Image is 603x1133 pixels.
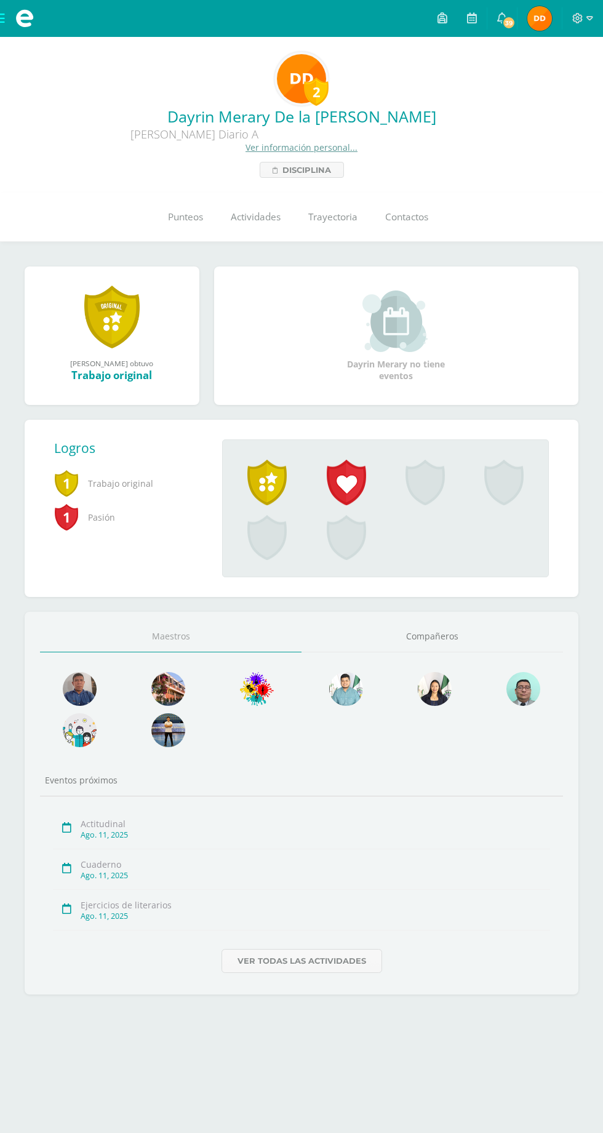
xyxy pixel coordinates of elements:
a: Maestros [40,621,301,652]
img: 526f51c4c0afad05400460ab05873822.png [63,713,97,747]
div: [PERSON_NAME] Diario A [10,127,379,142]
span: 39 [502,16,516,30]
a: Dayrin Merary De la [PERSON_NAME] [10,106,593,127]
img: 15ead7f1e71f207b867fb468c38fe54e.png [63,672,97,706]
div: Eventos próximos [40,774,563,786]
div: Ago. 11, 2025 [81,911,550,921]
img: 7a0c8d3daf8d8c0c1e559816331ed79a.png [527,6,552,31]
img: event_small.png [362,290,429,352]
div: Logros [54,439,212,457]
img: e29994105dc3c498302d04bab28faecd.png [151,672,185,706]
a: Ver todas las actividades [222,949,382,973]
img: c490b80d80e9edf85c435738230cd812.png [240,672,274,706]
div: Dayrin Merary no tiene eventos [335,290,458,382]
div: Ago. 11, 2025 [81,870,550,881]
span: Punteos [168,210,203,223]
div: Cuaderno [81,859,550,870]
span: Disciplina [282,162,331,177]
span: Contactos [385,210,428,223]
img: 068d160f17d47aae500bebc0d36e6d47.png [418,672,452,706]
img: 62c276f9e5707e975a312ba56e3c64d5.png [151,713,185,747]
a: Trayectoria [294,193,371,242]
div: Ejercicios de literarios [81,899,550,911]
div: Actitudinal [81,818,550,830]
span: Actividades [231,210,281,223]
a: Disciplina [260,162,344,178]
img: 13621bdce0c166c46ec56f237f5d4f61.png [277,54,326,103]
a: Actividades [217,193,294,242]
span: 1 [54,469,79,497]
img: 0f63e8005e7200f083a8d258add6f512.png [329,672,363,706]
a: Compañeros [301,621,563,652]
a: Punteos [154,193,217,242]
div: [PERSON_NAME] obtuvo [37,358,187,368]
span: Trayectoria [308,210,357,223]
img: 3e108a040f21997f7e52dfe8a4f5438d.png [506,672,540,706]
span: Trabajo original [54,466,202,500]
span: 1 [54,503,79,531]
div: Trabajo original [37,368,187,382]
div: 2 [304,78,329,106]
div: Ago. 11, 2025 [81,830,550,840]
a: Ver información personal... [246,142,357,153]
span: Pasión [54,500,202,534]
a: Contactos [371,193,442,242]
